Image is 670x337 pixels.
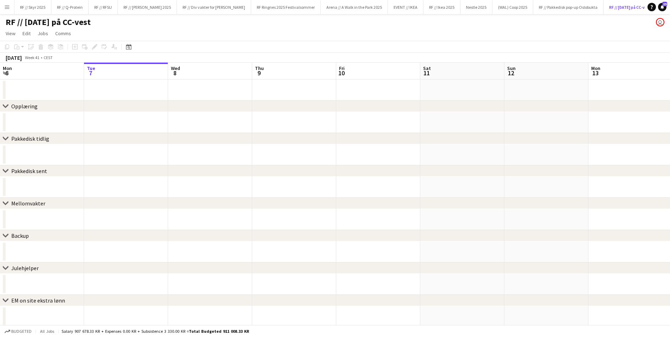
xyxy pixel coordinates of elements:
[55,30,71,37] span: Comms
[89,0,118,14] button: RF // RFSU
[423,65,431,71] span: Sat
[177,0,251,14] button: RF // Div vakter for [PERSON_NAME]
[590,69,600,77] span: 13
[2,69,12,77] span: 6
[20,29,33,38] a: Edit
[35,29,51,38] a: Jobs
[658,3,666,11] a: 29
[6,30,15,37] span: View
[591,65,600,71] span: Mon
[11,167,47,174] div: Pakkedisk sent
[52,29,74,38] a: Comms
[11,265,39,272] div: Julehjelper
[254,69,264,77] span: 9
[6,54,22,61] div: [DATE]
[38,30,48,37] span: Jobs
[533,0,604,14] button: RF // Pakkedisk pop-up Oslobukta
[11,135,49,142] div: Pakkedisk tidlig
[251,0,321,14] button: RF Ringnes 2025 Festivalsommer
[11,297,65,304] div: EM on site ekstra lønn
[388,0,423,14] button: EVENT // IKEA
[189,329,249,334] span: Total Budgeted 911 008.33 KR
[23,55,41,60] span: Week 41
[11,329,32,334] span: Budgeted
[492,0,533,14] button: (WAL) Coop 2025
[23,30,31,37] span: Edit
[62,329,249,334] div: Salary 907 678.33 KR + Expenses 0.00 KR + Subsistence 3 330.00 KR =
[118,0,177,14] button: RF // [PERSON_NAME] 2025
[86,69,95,77] span: 7
[6,17,91,27] h1: RF // [DATE] på CC-vest
[51,0,89,14] button: RF // Q-Protein
[11,200,45,207] div: Mellomvakter
[11,232,29,239] div: Backup
[321,0,388,14] button: Arena // A Walk in the Park 2025
[3,29,18,38] a: View
[507,65,516,71] span: Sun
[656,18,664,26] app-user-avatar: Fredrikke Moland Flesner
[423,0,460,14] button: RF // Ikea 2025
[338,69,345,77] span: 10
[604,0,657,14] button: RF // [DATE] på CC-vest
[171,65,180,71] span: Wed
[4,328,33,335] button: Budgeted
[87,65,95,71] span: Tue
[11,103,38,110] div: Opplæring
[14,0,51,14] button: RF // Skyr 2025
[460,0,492,14] button: Nestle 2025
[506,69,516,77] span: 12
[662,2,667,6] span: 29
[339,65,345,71] span: Fri
[39,329,56,334] span: All jobs
[422,69,431,77] span: 11
[170,69,180,77] span: 8
[44,55,53,60] div: CEST
[3,65,12,71] span: Mon
[255,65,264,71] span: Thu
